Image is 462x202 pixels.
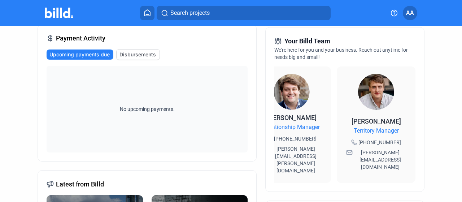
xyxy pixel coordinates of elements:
[358,74,394,110] img: Territory Manager
[45,8,73,18] img: Billd Company Logo
[267,114,317,121] span: [PERSON_NAME]
[56,179,104,189] span: Latest from Billd
[354,126,399,135] span: Territory Manager
[274,74,310,110] img: Relationship Manager
[56,33,105,43] span: Payment Activity
[354,149,406,171] span: [PERSON_NAME][EMAIL_ADDRESS][DOMAIN_NAME]
[49,51,110,58] span: Upcoming payments due
[358,139,401,146] span: [PHONE_NUMBER]
[119,51,156,58] span: Disbursements
[406,9,414,17] span: AA
[274,47,408,60] span: We're here for you and your business. Reach out anytime for needs big and small!
[270,145,322,174] span: [PERSON_NAME][EMAIL_ADDRESS][PERSON_NAME][DOMAIN_NAME]
[264,123,320,132] span: Relationship Manager
[170,9,210,17] span: Search projects
[115,106,179,113] span: No upcoming payments.
[274,135,317,142] span: [PHONE_NUMBER]
[352,117,401,125] span: [PERSON_NAME]
[284,36,330,46] span: Your Billd Team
